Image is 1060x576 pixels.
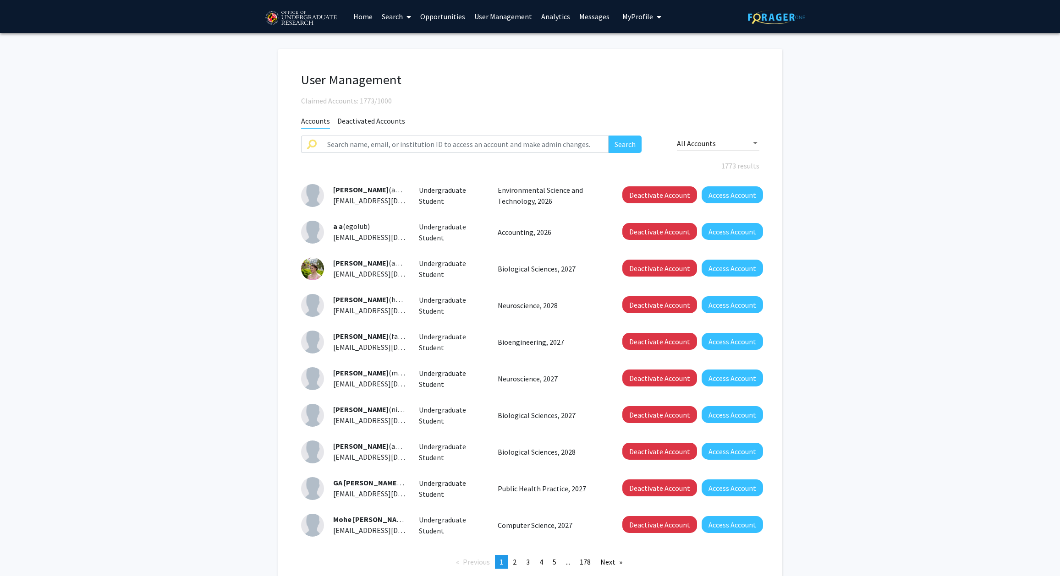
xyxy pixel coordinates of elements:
span: Accounts [301,116,330,129]
span: 1 [500,557,503,566]
p: Environmental Science and Technology, 2026 [498,185,602,206]
span: [PERSON_NAME] [333,331,389,341]
img: Profile Picture [301,184,324,207]
img: Profile Picture [301,221,324,244]
span: 5 [553,557,556,566]
span: (habbas) [333,295,417,304]
div: Undergraduate Student [412,185,491,206]
img: Profile Picture [301,477,324,500]
div: Claimed Accounts: 1773/1000 [301,95,759,106]
span: [EMAIL_ADDRESS][DOMAIN_NAME] [333,416,445,425]
img: Profile Picture [301,257,324,280]
span: 2 [513,557,516,566]
span: a a [333,222,343,231]
span: [PERSON_NAME] [333,185,389,194]
div: Undergraduate Student [412,404,491,426]
div: Undergraduate Student [412,258,491,280]
span: My Profile [622,12,653,21]
button: Access Account [702,370,763,386]
a: Next page [596,555,627,569]
img: ForagerOne Logo [748,10,805,24]
button: Deactivate Account [622,260,697,277]
span: [EMAIL_ADDRESS][DOMAIN_NAME] [333,452,445,462]
span: [EMAIL_ADDRESS][DOMAIN_NAME] [333,269,445,278]
a: Analytics [537,0,575,33]
img: Profile Picture [301,440,324,463]
a: Opportunities [416,0,470,33]
button: Deactivate Account [622,443,697,460]
span: 178 [580,557,591,566]
button: Deactivate Account [622,406,697,423]
button: Access Account [702,443,763,460]
button: Deactivate Account [622,223,697,240]
span: GA [PERSON_NAME] [333,478,404,487]
span: (aabid1) [333,441,414,451]
span: ... [566,557,570,566]
p: Bioengineering, 2027 [498,337,602,348]
button: Access Account [702,223,763,240]
span: All Accounts [677,139,716,148]
span: (fabdrabo) [333,331,423,341]
button: Access Account [702,333,763,350]
span: 4 [539,557,543,566]
span: (babiodun) [333,478,434,487]
button: Access Account [702,186,763,203]
img: Profile Picture [301,294,324,317]
p: Public Health Practice, 2027 [498,483,602,494]
span: [PERSON_NAME] [333,295,389,304]
button: Deactivate Account [622,370,697,386]
a: Home [349,0,377,33]
span: Previous [463,557,490,566]
p: Accounting, 2026 [498,227,602,238]
span: 3 [526,557,530,566]
div: Undergraduate Student [412,294,491,316]
div: Undergraduate Student [412,221,491,243]
span: (egolub) [333,222,370,231]
button: Deactivate Account [622,516,697,533]
span: Deactivated Accounts [337,116,405,128]
span: [PERSON_NAME] [333,368,389,377]
a: Search [377,0,416,33]
p: Biological Sciences, 2028 [498,446,602,457]
button: Deactivate Account [622,479,697,496]
p: Neuroscience, 2027 [498,373,602,384]
button: Deactivate Account [622,333,697,350]
span: [EMAIL_ADDRESS][DOMAIN_NAME] [333,233,445,242]
span: [EMAIL_ADDRESS][DOMAIN_NAME] [333,489,445,498]
span: [PERSON_NAME] [333,405,389,414]
img: Profile Picture [301,331,324,353]
span: [EMAIL_ADDRESS][DOMAIN_NAME] [333,342,445,352]
span: [EMAIL_ADDRESS][DOMAIN_NAME] [333,379,445,388]
p: Neuroscience, 2028 [498,300,602,311]
div: Undergraduate Student [412,331,491,353]
span: (aswei) [333,185,411,194]
ul: Pagination [301,555,759,569]
h1: User Management [301,72,759,88]
div: Undergraduate Student [412,368,491,390]
button: Access Account [702,296,763,313]
button: Deactivate Account [622,296,697,313]
div: 1773 results [294,160,766,171]
div: Undergraduate Student [412,441,491,463]
span: [EMAIL_ADDRESS][DOMAIN_NAME] [333,306,445,315]
a: Messages [575,0,614,33]
p: Biological Sciences, 2027 [498,410,602,421]
span: [EMAIL_ADDRESS][DOMAIN_NAME] [333,196,445,205]
input: Search name, email, or institution ID to access an account and make admin changes. [322,136,609,153]
div: Undergraduate Student [412,478,491,500]
span: [PERSON_NAME] [333,258,389,267]
p: Computer Science, 2027 [498,520,602,531]
span: [PERSON_NAME] [333,441,389,451]
button: Access Account [702,406,763,423]
a: User Management [470,0,537,33]
span: Mohe [PERSON_NAME] [PERSON_NAME] [333,515,465,524]
iframe: Chat [7,535,39,569]
button: Access Account [702,516,763,533]
button: Access Account [702,479,763,496]
img: Profile Picture [301,404,324,427]
button: Search [609,136,642,153]
img: Profile Picture [301,367,324,390]
div: Undergraduate Student [412,514,491,536]
span: (nishana) [333,405,418,414]
button: Access Account [702,260,763,277]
